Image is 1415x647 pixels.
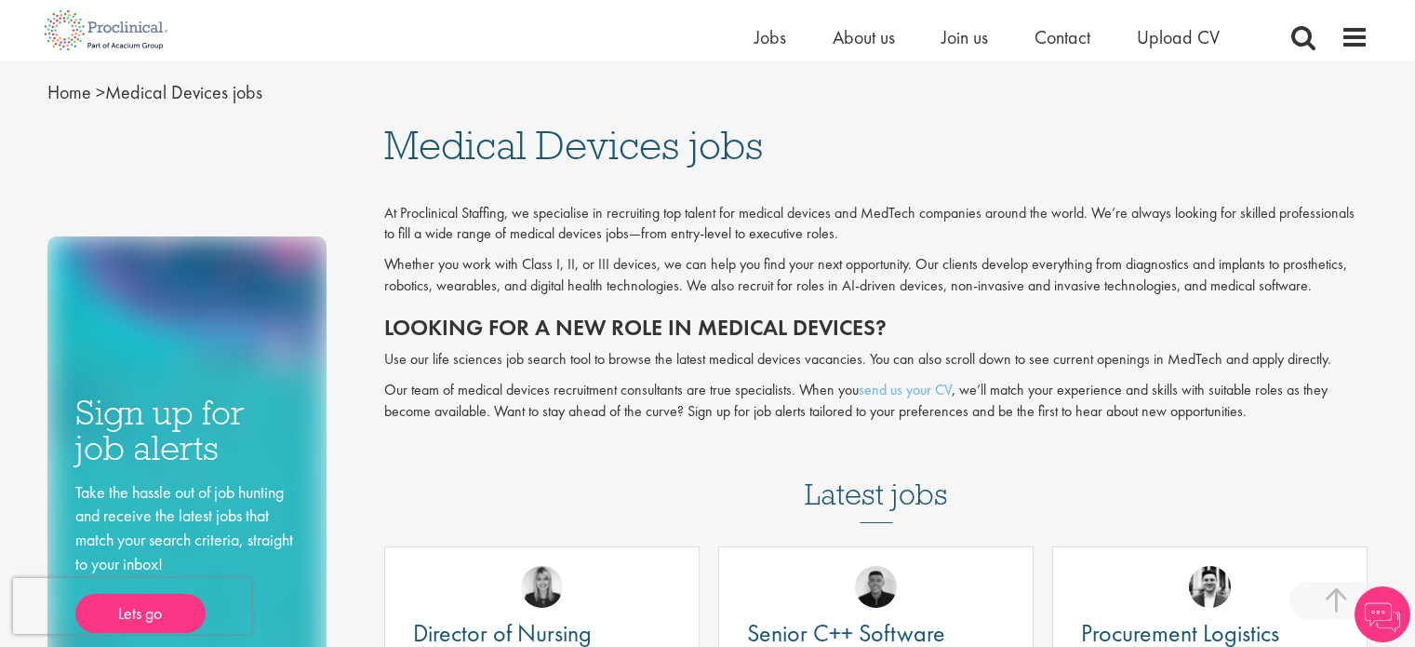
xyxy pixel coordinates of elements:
[75,395,299,466] h3: Sign up for job alerts
[96,80,105,104] span: >
[855,566,897,608] img: Christian Andersen
[13,578,251,634] iframe: reCAPTCHA
[754,25,786,49] a: Jobs
[1137,25,1220,49] a: Upload CV
[805,432,948,523] h3: Latest jobs
[1189,566,1231,608] img: Edward Little
[47,80,262,104] span: Medical Devices jobs
[833,25,895,49] a: About us
[47,80,91,104] a: breadcrumb link to Home
[413,622,671,645] a: Director of Nursing
[941,25,988,49] a: Join us
[384,120,763,170] span: Medical Devices jobs
[859,380,952,399] a: send us your CV
[1355,586,1410,642] img: Chatbot
[384,316,1368,340] h2: Looking for a new role in medical devices?
[384,380,1368,423] p: Our team of medical devices recruitment consultants are true specialists. When you , we’ll match ...
[384,349,1368,371] p: Use our life sciences job search tool to browse the latest medical devices vacancies. You can als...
[384,254,1368,297] p: Whether you work with Class I, II, or III devices, we can help you find your next opportunity. Ou...
[75,480,299,634] div: Take the hassle out of job hunting and receive the latest jobs that match your search criteria, s...
[521,566,563,608] img: Janelle Jones
[384,203,1368,246] p: At Proclinical Staffing, we specialise in recruiting top talent for medical devices and MedTech c...
[1035,25,1090,49] a: Contact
